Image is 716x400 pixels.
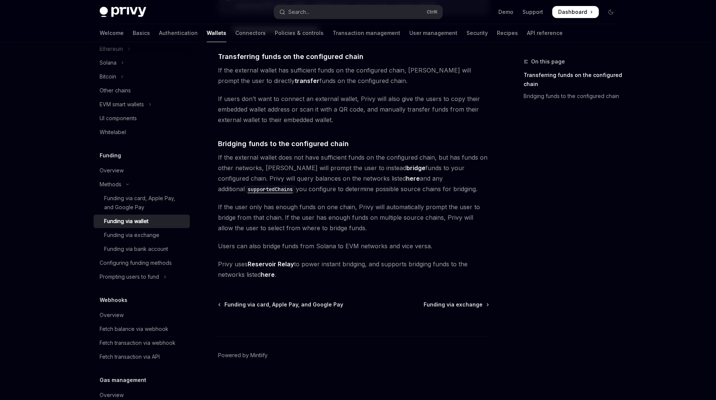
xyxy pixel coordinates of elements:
div: Funding via wallet [104,217,148,226]
div: Prompting users to fund [100,272,159,281]
span: Bridging funds to the configured chain [218,139,349,149]
a: Other chains [94,84,190,97]
div: UI components [100,114,137,123]
div: Funding via card, Apple Pay, and Google Pay [104,194,185,212]
button: Toggle Methods section [94,178,190,191]
a: Authentication [159,24,198,42]
span: If users don’t want to connect an external wallet, Privy will also give the users to copy their e... [218,94,489,125]
a: User management [409,24,457,42]
a: Funding via bank account [94,242,190,256]
a: Funding via wallet [94,214,190,228]
div: Search... [288,8,309,17]
div: EVM smart wallets [100,100,144,109]
a: here [406,175,420,183]
a: UI components [94,112,190,125]
span: If the external wallet does not have sufficient funds on the configured chain, but has funds on o... [218,152,489,194]
a: Overview [94,164,190,177]
a: supportedChains [245,185,296,193]
a: API reference [527,24,563,42]
a: Wallets [207,24,226,42]
a: Funding via card, Apple Pay, and Google Pay [94,192,190,214]
div: Funding via exchange [104,231,159,240]
span: Dashboard [558,8,587,16]
a: here [261,271,275,279]
button: Toggle Bitcoin section [94,70,190,83]
a: Dashboard [552,6,599,18]
a: Support [522,8,543,16]
a: Security [466,24,488,42]
a: Basics [133,24,150,42]
span: Transferring funds on the configured chain [218,51,363,62]
code: supportedChains [245,185,296,193]
div: Configuring funding methods [100,258,172,267]
a: Transferring funds on the configured chain [524,69,623,90]
span: Ctrl K [427,9,438,15]
a: Demo [498,8,513,16]
a: Transaction management [333,24,400,42]
div: Overview [100,166,124,175]
button: Toggle EVM smart wallets section [94,98,190,111]
a: Configuring funding methods [94,256,190,270]
button: Toggle dark mode [605,6,617,18]
a: Connectors [235,24,266,42]
button: Open search [274,5,442,19]
img: dark logo [100,7,146,17]
div: Other chains [100,86,131,95]
div: Solana [100,58,117,67]
a: Policies & controls [275,24,324,42]
a: Welcome [100,24,124,42]
div: Bitcoin [100,72,116,81]
strong: transfer [295,77,319,85]
div: Methods [100,180,121,189]
div: Whitelabel [100,128,126,137]
strong: bridge [406,164,425,172]
a: Bridging funds to the configured chain [524,90,623,102]
a: Recipes [497,24,518,42]
a: Whitelabel [94,125,190,139]
span: Users can also bridge funds from Solana to EVM networks and vice versa. [218,241,489,251]
a: Reservoir Relay [248,260,294,268]
span: On this page [531,57,565,66]
button: Toggle Prompting users to fund section [94,270,190,284]
div: Funding via bank account [104,245,168,254]
a: Funding via exchange [94,228,190,242]
span: If the user only has enough funds on one chain, Privy will automatically prompt the user to bridg... [218,202,489,233]
h5: Funding [100,151,121,160]
span: If the external wallet has sufficient funds on the configured chain, [PERSON_NAME] will prompt th... [218,65,489,86]
button: Toggle Solana section [94,56,190,69]
span: Privy uses to power instant bridging, and supports bridging funds to the networks listed . [218,259,489,280]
